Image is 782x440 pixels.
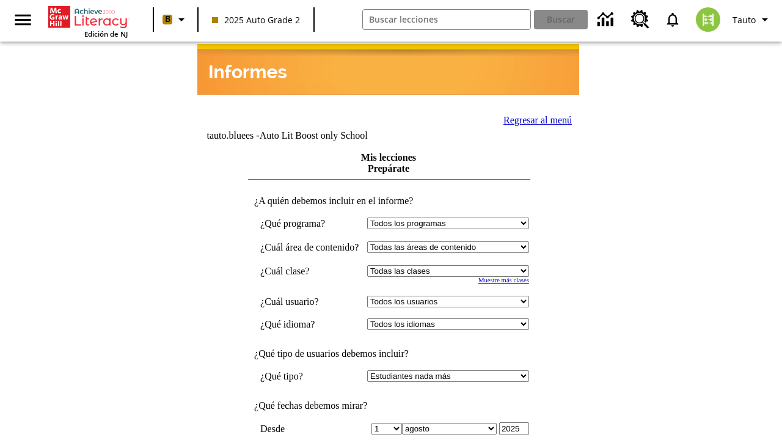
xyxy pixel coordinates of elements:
button: Perfil/Configuración [728,9,777,31]
nobr: Auto Lit Boost only School [260,130,368,141]
td: tauto.bluees - [206,130,431,141]
a: Muestre más clases [478,277,529,284]
td: ¿Qué idioma? [260,318,361,330]
a: Centro de recursos, Se abrirá en una pestaña nueva. [624,3,657,36]
button: Abrir el menú lateral [5,2,41,38]
td: ¿A quién debemos incluir en el informe? [248,196,529,207]
span: Tauto [733,13,756,26]
span: 2025 Auto Grade 2 [212,13,300,26]
input: Buscar campo [363,10,531,29]
img: header [197,44,579,95]
button: Escoja un nuevo avatar [689,4,728,35]
td: ¿Qué tipo de usuarios debemos incluir? [248,348,529,359]
td: Desde [260,422,361,435]
img: avatar image [696,7,720,32]
a: Regresar al menú [503,115,572,125]
td: ¿Qué programa? [260,218,361,229]
td: ¿Qué tipo? [260,370,361,382]
a: Centro de información [590,3,624,37]
nobr: ¿Cuál área de contenido? [260,242,359,252]
td: ¿Qué fechas debemos mirar? [248,400,529,411]
div: Portada [48,4,128,38]
span: Edición de NJ [84,29,128,38]
td: ¿Cuál clase? [260,265,361,277]
button: Boost El color de la clase es anaranjado claro. Cambiar el color de la clase. [158,9,194,31]
td: ¿Cuál usuario? [260,296,361,307]
a: Notificaciones [657,4,689,35]
a: Mis lecciones Prepárate [361,152,416,174]
span: B [165,12,170,27]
